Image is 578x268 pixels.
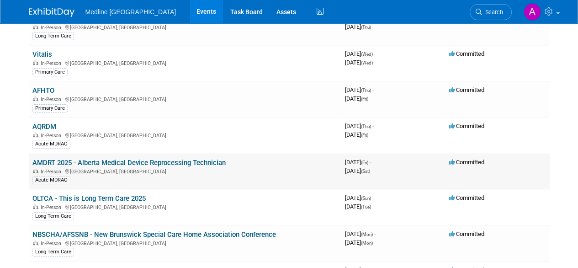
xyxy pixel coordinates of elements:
[32,167,338,175] div: [GEOGRAPHIC_DATA], [GEOGRAPHIC_DATA]
[32,140,70,148] div: Acute MDRAO
[345,239,373,246] span: [DATE]
[41,25,64,31] span: In-Person
[345,194,374,201] span: [DATE]
[361,60,373,65] span: (Wed)
[361,96,368,102] span: (Fri)
[33,169,38,173] img: In-Person Event
[32,239,338,247] div: [GEOGRAPHIC_DATA], [GEOGRAPHIC_DATA]
[32,248,74,256] div: Long Term Care
[33,204,38,209] img: In-Person Event
[32,68,68,76] div: Primary Care
[85,8,176,16] span: Medline [GEOGRAPHIC_DATA]
[372,123,374,129] span: -
[449,230,484,237] span: Committed
[32,159,226,167] a: AMDRT 2025 - Alberta Medical Device Reprocessing Technician
[32,176,70,184] div: Acute MDRAO
[32,23,338,31] div: [GEOGRAPHIC_DATA], [GEOGRAPHIC_DATA]
[361,196,371,201] span: (Sun)
[41,96,64,102] span: In-Person
[32,194,146,203] a: OLTCA - This is Long Term Care 2025
[345,230,376,237] span: [DATE]
[345,167,370,174] span: [DATE]
[361,124,371,129] span: (Thu)
[32,95,338,102] div: [GEOGRAPHIC_DATA], [GEOGRAPHIC_DATA]
[32,131,338,139] div: [GEOGRAPHIC_DATA], [GEOGRAPHIC_DATA]
[32,50,52,59] a: Vitalis
[41,60,64,66] span: In-Person
[345,23,371,30] span: [DATE]
[32,59,338,66] div: [GEOGRAPHIC_DATA], [GEOGRAPHIC_DATA]
[32,203,338,210] div: [GEOGRAPHIC_DATA], [GEOGRAPHIC_DATA]
[41,241,64,247] span: In-Person
[33,96,38,101] img: In-Person Event
[361,88,371,93] span: (Thu)
[32,86,54,95] a: AFHTO
[345,123,374,129] span: [DATE]
[374,50,376,57] span: -
[374,230,376,237] span: -
[482,9,503,16] span: Search
[345,203,371,210] span: [DATE]
[361,232,373,237] span: (Mon)
[33,133,38,137] img: In-Person Event
[345,50,376,57] span: [DATE]
[361,25,371,30] span: (Thu)
[32,32,74,40] div: Long Term Care
[29,8,74,17] img: ExhibitDay
[361,52,373,57] span: (Wed)
[41,169,64,175] span: In-Person
[41,204,64,210] span: In-Person
[370,159,371,166] span: -
[524,3,541,21] img: Aaron Glanfield
[449,194,484,201] span: Committed
[361,204,371,209] span: (Tue)
[33,241,38,245] img: In-Person Event
[345,86,374,93] span: [DATE]
[372,86,374,93] span: -
[449,86,484,93] span: Committed
[361,241,373,246] span: (Mon)
[345,159,371,166] span: [DATE]
[361,169,370,174] span: (Sat)
[32,212,74,220] div: Long Term Care
[449,50,484,57] span: Committed
[449,123,484,129] span: Committed
[470,4,512,20] a: Search
[361,133,368,138] span: (Fri)
[361,160,368,165] span: (Fri)
[41,133,64,139] span: In-Person
[449,159,484,166] span: Committed
[33,60,38,65] img: In-Person Event
[32,230,276,239] a: NBSCHA/AFSSNB - New Brunswick Special Care Home Association Conference
[32,123,56,131] a: AQRDM
[345,131,368,138] span: [DATE]
[345,95,368,102] span: [DATE]
[345,59,373,66] span: [DATE]
[33,25,38,29] img: In-Person Event
[372,194,374,201] span: -
[32,104,68,113] div: Primary Care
